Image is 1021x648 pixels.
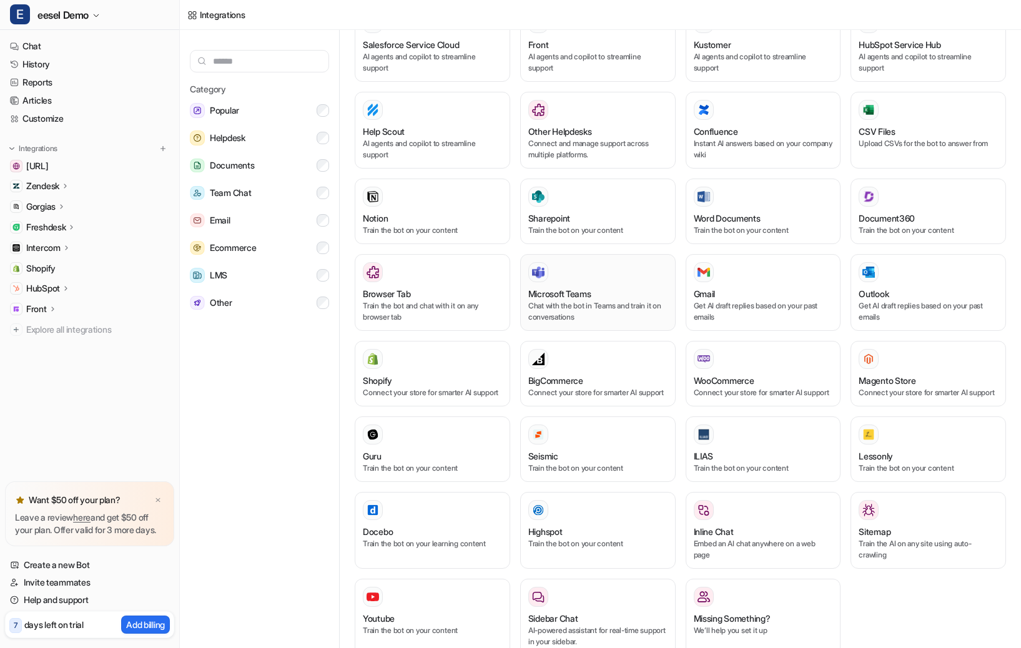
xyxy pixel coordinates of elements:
img: Intercom [12,244,20,252]
button: Document360Document360Train the bot on your content [851,179,1006,244]
img: Missing Something? [698,591,710,603]
button: SitemapSitemapTrain the AI on any site using auto-crawling [851,492,1006,569]
img: star [15,495,25,505]
span: eesel Demo [37,6,89,24]
button: GuruGuruTrain the bot on your content [355,416,510,482]
button: WooCommerceWooCommerceConnect your store for smarter AI support [686,341,841,406]
a: Articles [5,92,174,109]
button: FrontFrontAI agents and copilot to streamline support [520,5,676,82]
h3: Kustomer [694,38,731,51]
p: AI-powered assistant for real-time support in your sidebar. [528,625,668,647]
img: Browser Tab [367,266,379,278]
button: Browser TabBrowser TabTrain the bot and chat with it on any browser tab [355,254,510,331]
img: Zendesk [12,182,20,190]
p: Instant AI answers based on your company wiki [694,138,833,160]
p: Train the bot on your content [694,463,833,474]
button: Add billing [121,616,170,634]
img: Sitemap [862,504,875,516]
p: Train the bot on your content [363,463,502,474]
button: EcommerceEcommerce [190,235,329,260]
p: Train the bot on your content [528,225,668,236]
button: HighspotHighspotTrain the bot on your content [520,492,676,569]
img: Docebo [367,504,379,516]
p: Train the bot on your content [363,625,502,636]
img: Confluence [698,104,710,116]
span: E [10,4,30,24]
button: Other HelpdesksOther HelpdesksConnect and manage support across multiple platforms. [520,92,676,169]
button: ConfluenceConfluenceInstant AI answers based on your company wiki [686,92,841,169]
span: Popular [210,103,239,118]
h3: Salesforce Service Cloud [363,38,459,51]
img: HubSpot [12,285,20,292]
span: LMS [210,268,227,283]
button: NotionNotionTrain the bot on your content [355,179,510,244]
img: Team Chat [190,186,205,200]
h3: Microsoft Teams [528,287,591,300]
img: ILIAS [698,428,710,441]
div: Integrations [200,8,245,21]
h3: Word Documents [694,212,761,225]
button: Team ChatTeam Chat [190,180,329,205]
p: Train the bot on your content [859,225,998,236]
p: Embed an AI chat anywhere on a web page [694,538,833,561]
button: Help ScoutHelp ScoutAI agents and copilot to streamline support [355,92,510,169]
h3: Notion [363,212,388,225]
img: Magento Store [862,353,875,365]
h3: CSV Files [859,125,895,138]
p: Want $50 off your plan? [29,494,121,506]
button: DocumentsDocuments [190,153,329,178]
span: [URL] [26,160,49,172]
a: Explore all integrations [5,321,174,338]
h3: Magento Store [859,374,915,387]
img: WooCommerce [698,355,710,363]
p: Integrations [19,144,57,154]
img: Other [190,296,205,310]
h3: Sitemap [859,525,890,538]
img: menu_add.svg [159,144,167,153]
button: GmailGmailGet AI draft replies based on your past emails [686,254,841,331]
p: Train the bot on your content [528,538,668,549]
p: Get AI draft replies based on your past emails [694,300,833,323]
img: LMS [190,268,205,283]
img: Lessonly [862,428,875,441]
button: ILIASILIASTrain the bot on your content [686,416,841,482]
a: docs.eesel.ai[URL] [5,157,174,175]
p: HubSpot [26,282,60,295]
img: BigCommerce [532,353,545,365]
button: PopularPopular [190,98,329,123]
img: Outlook [862,267,875,278]
img: Notion [367,190,379,203]
span: Documents [210,158,254,173]
h3: Inline Chat [694,525,734,538]
h3: Shopify [363,374,392,387]
h3: Youtube [363,612,395,625]
img: Popular [190,103,205,118]
span: Other [210,295,232,310]
img: Gmail [698,267,710,277]
p: AI agents and copilot to streamline support [859,51,998,74]
span: Shopify [26,262,56,275]
img: Shopify [12,265,20,272]
img: Guru [367,428,379,441]
img: Help Scout [367,104,379,116]
button: Word DocumentsWord DocumentsTrain the bot on your content [686,179,841,244]
img: Microsoft Teams [532,266,545,278]
p: Upload CSVs for the bot to answer from [859,138,998,149]
p: Freshdesk [26,221,66,233]
p: Leave a review and get $50 off your plan. Offer valid for 3 more days. [15,511,164,536]
a: Create a new Bot [5,556,174,574]
p: AI agents and copilot to streamline support [528,51,668,74]
p: Chat with the bot in Teams and train it on conversations [528,300,668,323]
h3: Missing Something? [694,612,771,625]
img: Documents [190,159,205,173]
button: ShopifyShopifyConnect your store for smarter AI support [355,341,510,406]
img: Gorgias [12,203,20,210]
button: OutlookOutlookGet AI draft replies based on your past emails [851,254,1006,331]
span: Ecommerce [210,240,256,255]
p: AI agents and copilot to streamline support [694,51,833,74]
img: expand menu [7,144,16,153]
a: Invite teammates [5,574,174,591]
span: Team Chat [210,185,251,200]
img: explore all integrations [10,323,22,336]
button: SeismicSeismicTrain the bot on your content [520,416,676,482]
